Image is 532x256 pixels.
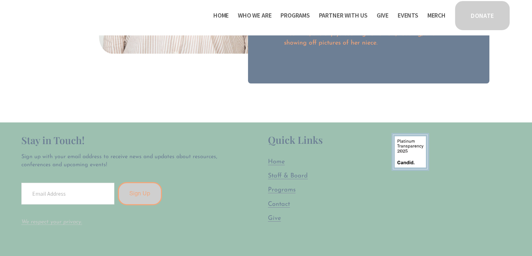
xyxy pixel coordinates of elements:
span: Quick Links [268,133,323,146]
a: folder dropdown [238,10,271,21]
h2: Stay in Touch! [21,133,223,148]
img: 9878580 [391,133,429,171]
span: Partner With Us [319,11,368,21]
input: Email Address [21,183,114,204]
a: folder dropdown [281,10,310,21]
a: folder dropdown [319,10,368,21]
a: Give [377,10,389,21]
span: Give [268,215,281,222]
a: We respect your privacy. [21,219,82,225]
span: Contact [268,201,290,208]
span: Who We Are [238,11,271,21]
a: Home [213,10,229,21]
p: Sign up with your email address to receive news and updates about resources, conferences and upco... [21,153,223,169]
span: Home [268,159,285,165]
a: Home [268,158,285,167]
a: Merch [427,10,446,21]
span: Programs [281,11,310,21]
button: Sign Up [118,182,162,205]
a: Give [268,214,281,223]
span: Programs [268,187,296,193]
a: Programs [268,186,296,195]
a: Events [398,10,418,21]
a: Contact [268,200,290,209]
span: Staff & Board [268,173,308,179]
span: Sign Up [129,190,150,197]
a: Staff & Board [268,172,308,181]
